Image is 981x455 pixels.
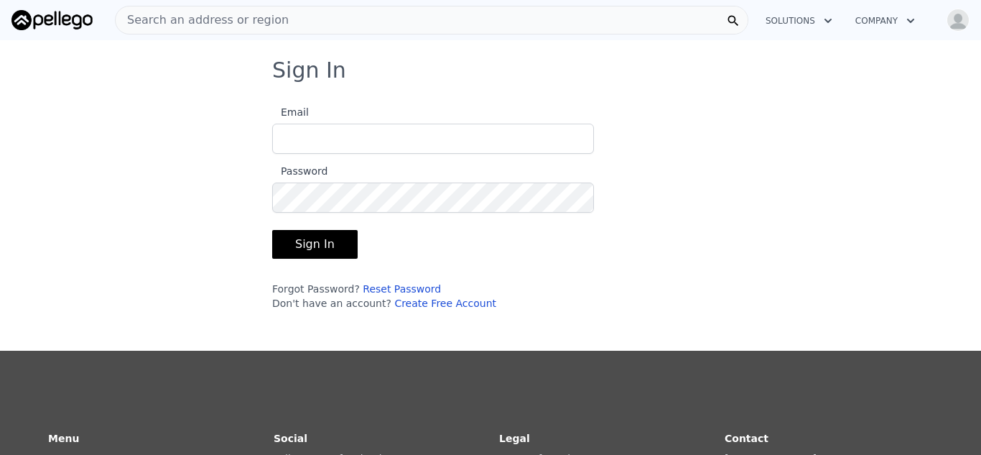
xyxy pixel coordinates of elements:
[274,433,307,444] strong: Social
[725,433,768,444] strong: Contact
[844,8,926,34] button: Company
[116,12,289,29] span: Search an address or region
[499,433,530,444] strong: Legal
[947,9,970,32] img: avatar
[272,183,594,213] input: Password
[272,230,358,259] button: Sign In
[11,10,93,30] img: Pellego
[363,283,441,295] a: Reset Password
[272,106,309,118] span: Email
[272,165,327,177] span: Password
[754,8,844,34] button: Solutions
[394,298,496,309] a: Create Free Account
[272,124,594,154] input: Email
[272,58,709,83] h3: Sign In
[272,282,594,311] div: Forgot Password? Don't have an account?
[48,433,79,444] strong: Menu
